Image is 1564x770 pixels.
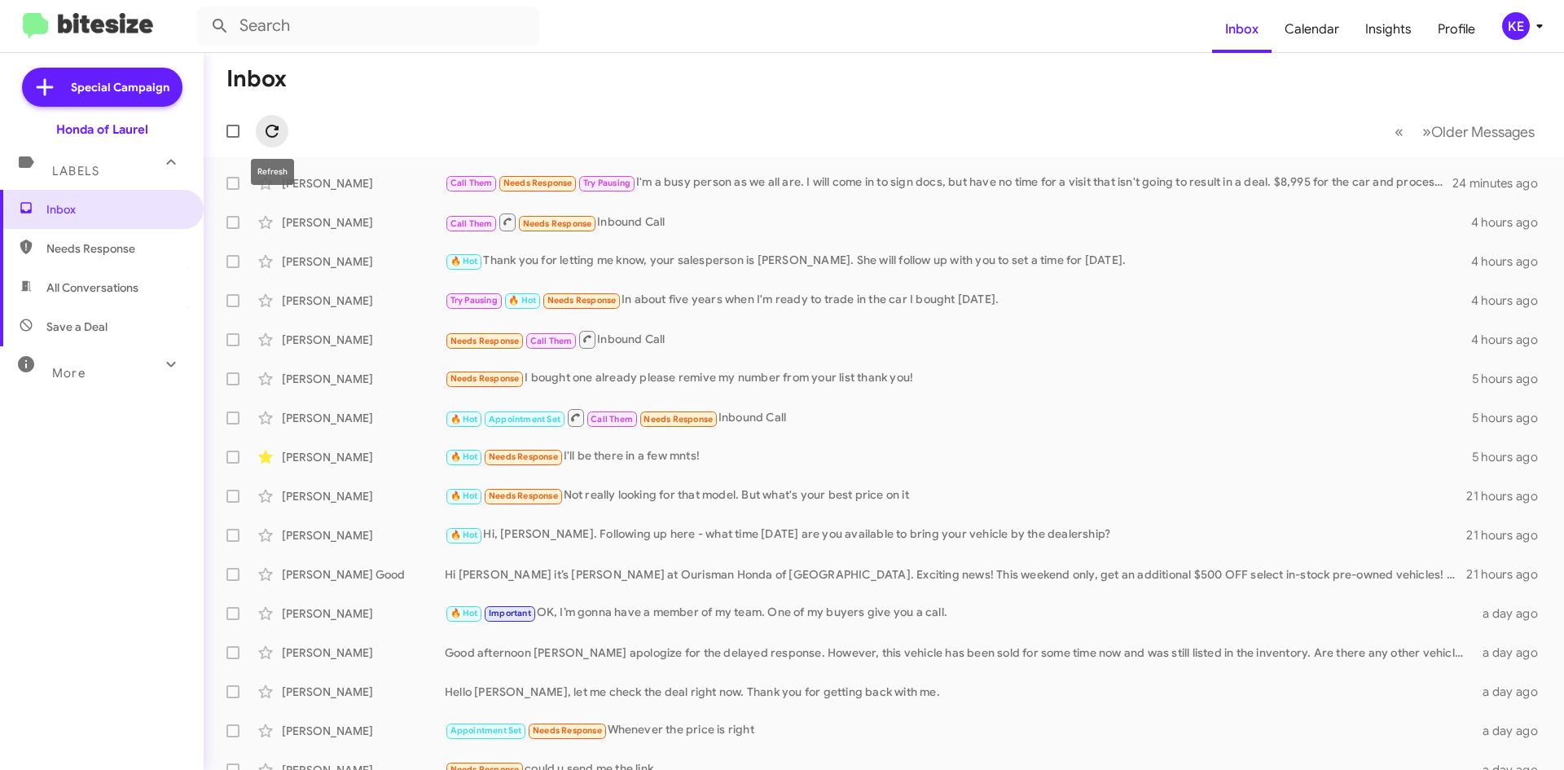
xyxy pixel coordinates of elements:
span: » [1422,121,1431,142]
div: Inbound Call [445,407,1472,428]
div: Hi [PERSON_NAME] it’s [PERSON_NAME] at Ourisman Honda of [GEOGRAPHIC_DATA]. Exciting news! This w... [445,566,1466,583]
span: Needs Response [489,451,558,462]
a: Profile [1425,6,1488,53]
span: All Conversations [46,279,138,296]
div: a day ago [1473,723,1551,739]
div: [PERSON_NAME] [282,293,445,309]
span: Labels [52,164,99,178]
span: 🔥 Hot [450,608,478,618]
div: 4 hours ago [1471,214,1551,231]
div: I'll be there in a few mnts! [445,447,1472,466]
div: 4 hours ago [1471,253,1551,270]
a: Special Campaign [22,68,182,107]
span: Call Them [591,414,633,425]
div: Refresh [251,159,294,185]
span: Try Pausing [450,295,498,306]
div: [PERSON_NAME] [282,488,445,504]
div: Hi, [PERSON_NAME]. Following up here - what time [DATE] are you available to bring your vehicle b... [445,526,1466,544]
span: Call Them [450,218,493,229]
div: [PERSON_NAME] [282,527,445,543]
span: 🔥 Hot [450,530,478,540]
div: [PERSON_NAME] [282,645,445,661]
div: KE [1502,12,1530,40]
button: Next [1412,115,1544,148]
a: Insights [1352,6,1425,53]
span: 🔥 Hot [450,256,478,266]
span: Needs Response [547,295,617,306]
div: OK, I’m gonna have a member of my team. One of my buyers give you a call. [445,604,1473,623]
a: Inbox [1212,6,1272,53]
span: Save a Deal [46,319,108,335]
div: Whenever the price is right [445,721,1473,740]
span: Inbox [46,201,185,218]
div: [PERSON_NAME] [282,410,445,426]
span: Older Messages [1431,123,1535,141]
span: Try Pausing [583,178,630,188]
span: Needs Response [523,218,592,229]
span: Needs Response [450,373,520,384]
div: a day ago [1473,605,1551,622]
div: 21 hours ago [1466,566,1551,583]
button: KE [1488,12,1546,40]
div: Not really looking for that model. But what's your best price on it [445,486,1466,505]
span: Needs Response [533,725,602,736]
button: Previous [1385,115,1413,148]
div: [PERSON_NAME] [282,723,445,739]
div: [PERSON_NAME] [282,605,445,622]
div: 21 hours ago [1466,488,1551,504]
span: 🔥 Hot [450,414,478,425]
span: Appointment Set [450,725,522,736]
span: « [1395,121,1404,142]
div: 4 hours ago [1471,332,1551,348]
span: Call Them [530,336,573,346]
nav: Page navigation example [1386,115,1544,148]
span: 🔥 Hot [450,451,478,462]
span: More [52,366,86,381]
div: [PERSON_NAME] [282,449,445,465]
span: Special Campaign [71,79,169,95]
div: a day ago [1473,684,1551,700]
div: [PERSON_NAME] [282,214,445,231]
span: Needs Response [489,491,558,501]
div: I'm a busy person as we all are. I will come in to sign docs, but have no time for a visit that i... [445,174,1453,192]
div: 5 hours ago [1472,410,1551,426]
div: In about five years when I'm ready to trade in the car I bought [DATE]. [445,291,1471,310]
input: Search [197,7,539,46]
div: [PERSON_NAME] [282,371,445,387]
h1: Inbox [226,66,287,92]
div: Hello [PERSON_NAME], let me check the deal right now. Thank you for getting back with me. [445,684,1473,700]
div: a day ago [1473,645,1551,661]
div: Inbound Call [445,212,1471,232]
div: Thank you for letting me know, your salesperson is [PERSON_NAME]. She will follow up with you to ... [445,252,1471,271]
div: 5 hours ago [1472,371,1551,387]
div: [PERSON_NAME] [282,253,445,270]
div: I bought one already please remive my number from your list thank you! [445,369,1472,388]
div: [PERSON_NAME] [282,175,445,191]
a: Calendar [1272,6,1352,53]
div: Good afternoon [PERSON_NAME] apologize for the delayed response. However, this vehicle has been s... [445,645,1473,661]
div: Honda of Laurel [56,121,148,138]
div: Inbound Call [445,329,1471,350]
span: Appointment Set [489,414,560,425]
span: 🔥 Hot [508,295,536,306]
div: [PERSON_NAME] [282,684,445,700]
span: Needs Response [644,414,713,425]
div: [PERSON_NAME] [282,332,445,348]
div: 21 hours ago [1466,527,1551,543]
span: Needs Response [503,178,573,188]
div: 4 hours ago [1471,293,1551,309]
div: [PERSON_NAME] Good [282,566,445,583]
div: 5 hours ago [1472,449,1551,465]
span: Needs Response [46,240,185,257]
span: Needs Response [450,336,520,346]
span: 🔥 Hot [450,491,478,501]
span: Important [489,608,531,618]
span: Call Them [450,178,493,188]
div: 24 minutes ago [1453,175,1551,191]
